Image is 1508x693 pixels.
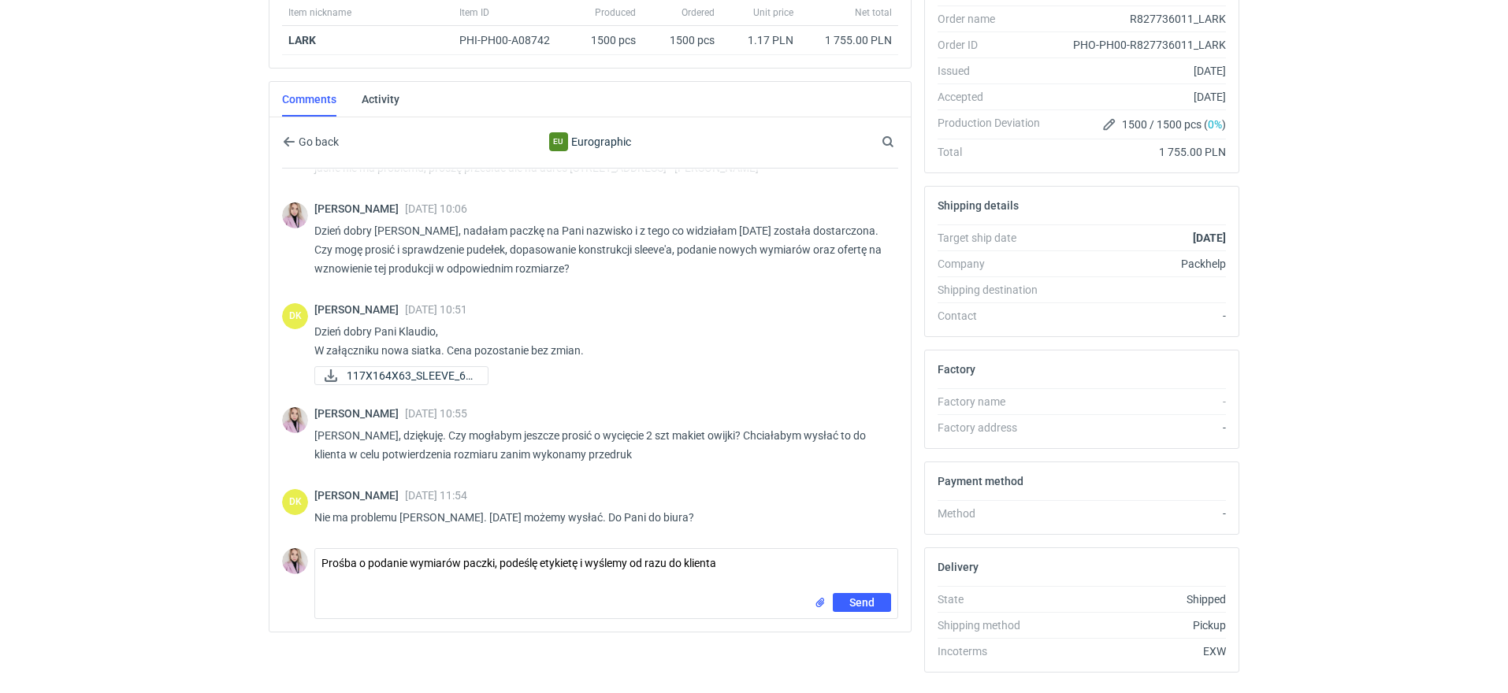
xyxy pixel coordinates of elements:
[938,591,1053,607] div: State
[405,407,467,420] span: [DATE] 10:55
[314,426,886,464] p: [PERSON_NAME], dziękuję. Czy mogłabym jeszcze prosić o wycięcie 2 szt makiet owijki? Chciałabym w...
[682,6,715,19] span: Ordered
[878,132,929,151] input: Search
[938,89,1053,105] div: Accepted
[938,363,975,376] h2: Factory
[1053,643,1226,659] div: EXW
[1193,232,1226,244] strong: [DATE]
[405,489,467,502] span: [DATE] 11:54
[314,407,405,420] span: [PERSON_NAME]
[314,303,405,316] span: [PERSON_NAME]
[1053,420,1226,435] div: -
[282,303,308,329] figcaption: DK
[314,366,472,385] div: 117X164X63_SLEEVE_65780.pdf
[549,132,568,151] figcaption: Eu
[1053,144,1226,160] div: 1 755.00 PLN
[938,643,1053,659] div: Incoterms
[753,6,793,19] span: Unit price
[282,303,308,329] div: Dominika Kaczyńska
[727,32,793,48] div: 1.17 PLN
[314,202,405,215] span: [PERSON_NAME]
[1053,89,1226,105] div: [DATE]
[459,32,565,48] div: PHI-PH00-A08742
[938,561,979,573] h2: Delivery
[938,37,1053,53] div: Order ID
[1053,617,1226,633] div: Pickup
[938,506,1053,521] div: Method
[938,617,1053,633] div: Shipping method
[938,199,1019,212] h2: Shipping details
[282,489,308,515] div: Dominika Kaczyńska
[282,82,336,117] a: Comments
[1208,118,1222,131] span: 0%
[849,597,875,608] span: Send
[938,144,1053,160] div: Total
[347,367,475,384] span: 117X164X63_SLEEVE_65...
[938,282,1053,298] div: Shipping destination
[459,6,489,19] span: Item ID
[282,407,308,433] img: Klaudia Wiśniewska
[314,221,886,278] p: Dzień dobry [PERSON_NAME], nadałam paczkę na Pani nazwisko i z tego co widziałam [DATE] została d...
[938,308,1053,324] div: Contact
[1053,308,1226,324] div: -
[1053,256,1226,272] div: Packhelp
[314,322,886,360] p: Dzień dobry Pani Klaudio, W załączniku nowa siatka. Cena pozostanie bez zmian.
[938,394,1053,409] div: Factory name
[1053,37,1226,53] div: PHO-PH00-R827736011_LARK
[282,489,308,515] figcaption: DK
[1122,117,1226,132] span: 1500 / 1500 pcs ( )
[938,230,1053,246] div: Target ship date
[938,63,1053,79] div: Issued
[833,593,891,612] button: Send
[314,489,405,502] span: [PERSON_NAME]
[571,26,642,55] div: 1500 pcs
[461,132,719,151] div: Eurographic
[288,6,351,19] span: Item nickname
[1053,63,1226,79] div: [DATE]
[806,32,892,48] div: 1 755.00 PLN
[549,132,568,151] div: Eurographic
[295,136,339,147] span: Go back
[1053,506,1226,521] div: -
[1100,115,1119,134] button: Edit production Deviation
[315,549,897,593] textarea: Prośba o podanie wymiarów paczki, podeślę etykietę i wyślemy od razu do klienta
[282,202,308,228] img: Klaudia Wiśniewska
[855,6,892,19] span: Net total
[362,82,399,117] a: Activity
[405,303,467,316] span: [DATE] 10:51
[282,548,308,574] img: Klaudia Wiśniewska
[938,115,1053,134] div: Production Deviation
[405,202,467,215] span: [DATE] 10:06
[314,508,886,527] p: Nie ma problemu [PERSON_NAME]. [DATE] możemy wysłać. Do Pani do biura?
[1053,11,1226,27] div: R827736011_LARK
[938,256,1053,272] div: Company
[938,475,1023,487] h2: Payment method
[282,132,340,151] button: Go back
[288,34,316,46] a: LARK
[938,420,1053,435] div: Factory address
[1053,591,1226,607] div: Shipped
[642,26,721,55] div: 1500 pcs
[938,11,1053,27] div: Order name
[1053,394,1226,409] div: -
[595,6,636,19] span: Produced
[314,366,488,385] a: 117X164X63_SLEEVE_65...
